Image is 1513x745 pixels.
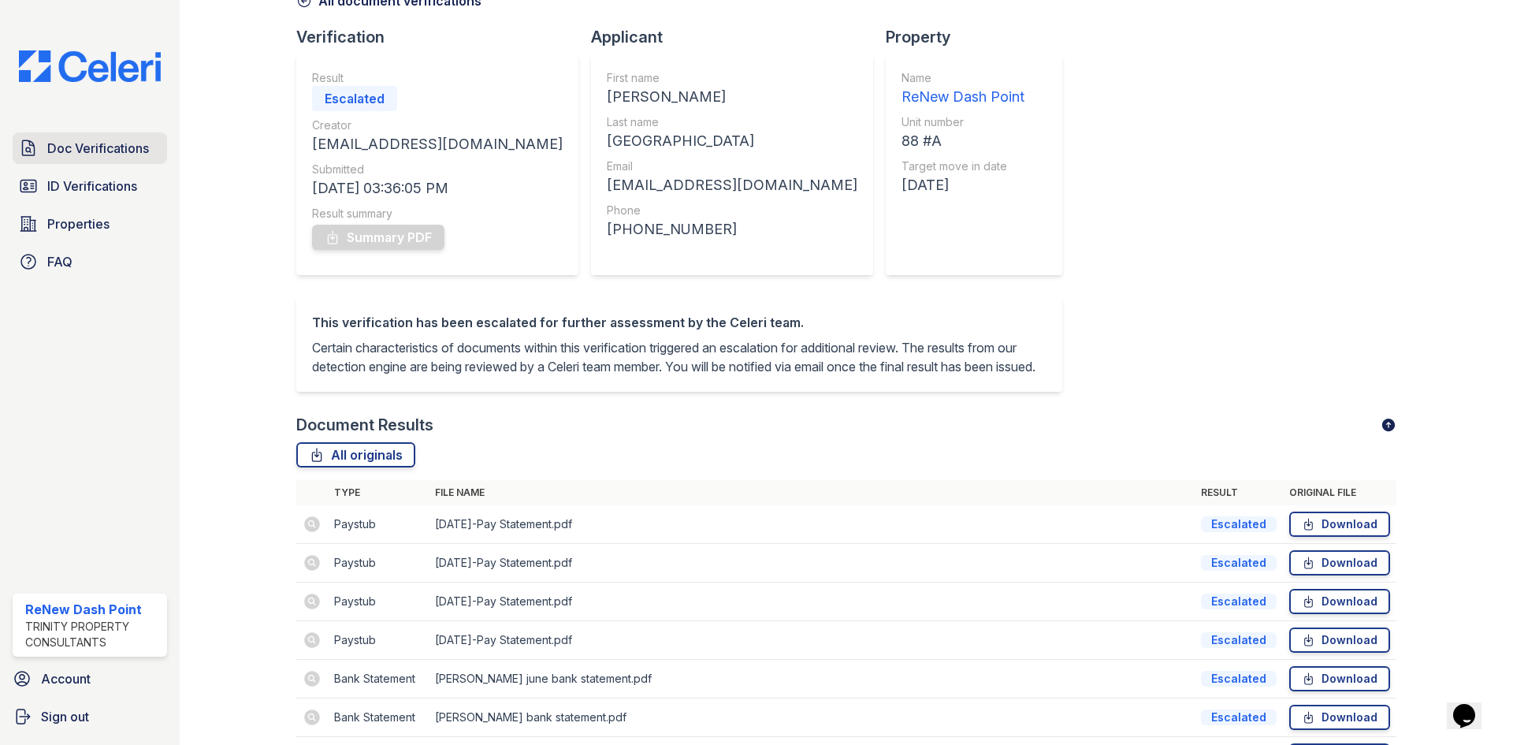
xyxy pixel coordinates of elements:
a: Download [1289,512,1390,537]
div: Escalated [1201,516,1277,532]
div: [GEOGRAPHIC_DATA] [607,130,857,152]
a: Download [1289,589,1390,614]
div: [EMAIL_ADDRESS][DOMAIN_NAME] [607,174,857,196]
div: Phone [607,203,857,218]
a: Download [1289,666,1390,691]
a: Download [1289,628,1390,653]
td: [DATE]-Pay Statement.pdf [429,505,1195,544]
span: ID Verifications [47,177,137,196]
div: [PERSON_NAME] [607,86,857,108]
a: Account [6,663,173,695]
div: Result [312,70,563,86]
p: Certain characteristics of documents within this verification triggered an escalation for additio... [312,338,1046,376]
div: Email [607,158,857,174]
a: All originals [296,442,415,467]
div: Escalated [1201,671,1277,687]
span: FAQ [47,252,72,271]
div: Trinity Property Consultants [25,619,161,650]
a: Doc Verifications [13,132,167,164]
a: Properties [13,208,167,240]
a: FAQ [13,246,167,278]
div: Last name [607,114,857,130]
a: Name ReNew Dash Point [901,70,1024,108]
div: ReNew Dash Point [901,86,1024,108]
div: [EMAIL_ADDRESS][DOMAIN_NAME] [312,133,563,155]
td: Paystub [328,583,429,621]
iframe: chat widget [1447,682,1497,729]
div: Target move in date [901,158,1024,174]
div: Name [901,70,1024,86]
div: Property [886,26,1075,48]
a: Download [1289,550,1390,576]
td: [PERSON_NAME] bank statement.pdf [429,698,1195,737]
th: Type [328,480,429,505]
div: This verification has been escalated for further assessment by the Celeri team. [312,313,1046,332]
td: Paystub [328,621,429,660]
td: Paystub [328,505,429,544]
div: Unit number [901,114,1024,130]
span: Account [41,669,91,688]
div: Verification [296,26,591,48]
div: Submitted [312,162,563,177]
div: First name [607,70,857,86]
td: Bank Statement [328,698,429,737]
div: Escalated [1201,555,1277,571]
td: [DATE]-Pay Statement.pdf [429,583,1195,621]
img: CE_Logo_Blue-a8612792a0a2168367f1c8372b55b34899dd931a85d93a1a3d3e32e68fde9ad4.png [6,50,173,82]
div: Escalated [1201,594,1277,609]
div: 88 #A [901,130,1024,152]
span: Doc Verifications [47,139,149,158]
div: Escalated [312,86,397,111]
div: [DATE] [901,174,1024,196]
th: File name [429,480,1195,505]
a: ID Verifications [13,170,167,202]
td: [PERSON_NAME] june bank statement.pdf [429,660,1195,698]
div: Escalated [1201,710,1277,725]
span: Sign out [41,707,89,726]
td: [DATE]-Pay Statement.pdf [429,544,1195,583]
th: Original file [1283,480,1396,505]
span: Properties [47,214,110,233]
div: Document Results [296,414,433,436]
div: Result summary [312,206,563,222]
div: [DATE] 03:36:05 PM [312,177,563,199]
td: [DATE]-Pay Statement.pdf [429,621,1195,660]
div: Applicant [591,26,886,48]
div: Escalated [1201,632,1277,648]
div: Creator [312,117,563,133]
td: Bank Statement [328,660,429,698]
th: Result [1195,480,1283,505]
div: [PHONE_NUMBER] [607,218,857,240]
a: Sign out [6,701,173,732]
a: Download [1289,705,1390,730]
td: Paystub [328,544,429,583]
div: ReNew Dash Point [25,600,161,619]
